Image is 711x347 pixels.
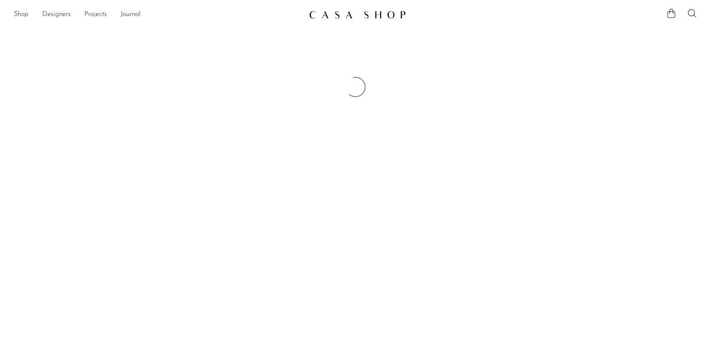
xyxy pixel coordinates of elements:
[14,7,302,22] nav: Desktop navigation
[121,9,141,20] a: Journal
[14,7,302,22] ul: NEW HEADER MENU
[14,9,28,20] a: Shop
[84,9,107,20] a: Projects
[42,9,71,20] a: Designers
